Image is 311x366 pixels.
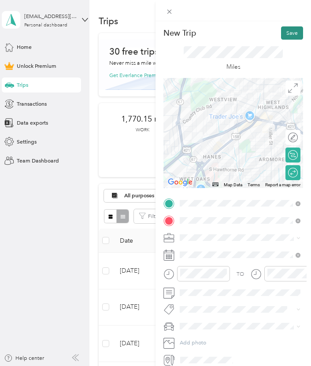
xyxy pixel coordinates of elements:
button: Keyboard shortcuts [212,182,218,186]
a: Report a map error [265,182,300,187]
img: Google [166,177,195,188]
div: TO [237,270,244,278]
button: Save [281,26,303,40]
iframe: Everlance-gr Chat Button Frame [262,317,311,366]
a: Open this area in Google Maps (opens a new window) [166,177,195,188]
button: Add photo [177,337,303,348]
button: Map Data [224,182,242,188]
a: Terms (opens in new tab) [248,182,260,187]
p: New Trip [163,28,196,38]
p: Miles [226,62,241,71]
